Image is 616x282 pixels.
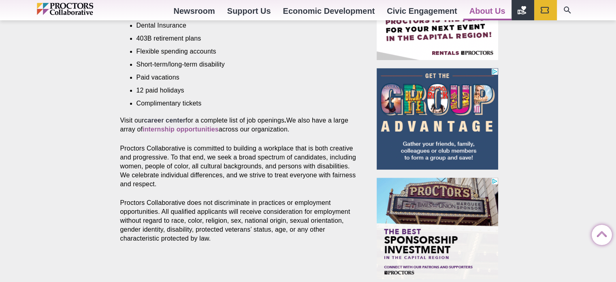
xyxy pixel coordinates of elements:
[37,3,128,15] img: Proctors logo
[144,117,185,124] a: career center
[136,34,346,43] li: 403B retirement plans
[136,99,346,108] li: Complimentary tickets
[136,47,346,56] li: Flexible spending accounts
[136,73,346,82] li: Paid vacations
[136,60,346,69] li: Short-term/long-term disability
[143,126,219,133] a: internship opportunities
[377,178,498,279] iframe: Advertisement
[136,86,346,95] li: 12 paid holidays
[120,116,358,134] p: Visit our for a complete list of job openings We also have a large array of across our organization.
[120,144,358,189] p: Proctors Collaborative is committed to building a workplace that is both creative and progressive...
[377,68,498,170] iframe: Advertisement
[284,117,286,124] strong: .
[592,225,608,241] a: Back to Top
[120,198,358,243] p: Proctors Collaborative does not discriminate in practices or employment opportunities. All qualif...
[136,21,346,30] li: Dental Insurance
